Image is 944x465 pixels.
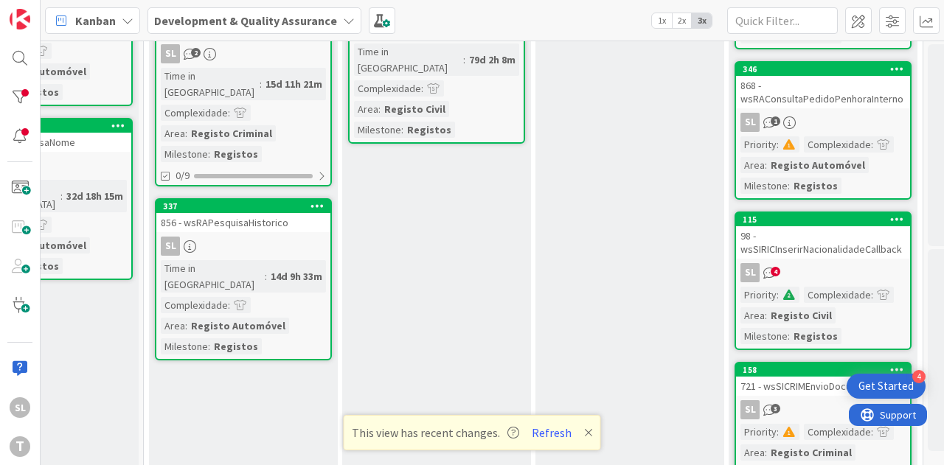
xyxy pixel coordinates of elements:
[804,136,871,153] div: Complexidade
[804,287,871,303] div: Complexidade
[161,146,208,162] div: Milestone
[692,13,712,28] span: 3x
[161,297,228,313] div: Complexidade
[267,268,326,284] div: 14d 9h 33m
[740,444,765,461] div: Area
[788,178,790,194] span: :
[847,374,926,399] div: Open Get Started checklist, remaining modules: 4
[187,125,276,141] div: Registo Criminal
[735,61,912,200] a: 346868 - wsRAConsultaPedidoPenhoraInternoSLPriority:Complexidade:Area:Registo AutomóvelMilestone:...
[161,44,180,63] div: SL
[871,287,873,303] span: :
[163,201,330,211] div: 337
[871,424,873,440] span: :
[736,213,910,259] div: 11598 - wsSIRICInserirNacionalidadeCallback
[401,122,403,138] span: :
[161,318,185,334] div: Area
[765,157,767,173] span: :
[771,267,780,276] span: 4
[736,213,910,226] div: 115
[527,423,577,442] button: Refresh
[156,200,330,213] div: 337
[265,268,267,284] span: :
[354,122,401,138] div: Milestone
[421,80,423,97] span: :
[767,157,869,173] div: Registo Automóvel
[156,237,330,256] div: SL
[740,307,765,324] div: Area
[788,328,790,344] span: :
[652,13,672,28] span: 1x
[771,404,780,413] span: 3
[381,101,449,117] div: Registo Civil
[185,318,187,334] span: :
[75,12,116,29] span: Kanban
[161,237,180,256] div: SL
[228,297,230,313] span: :
[354,80,421,97] div: Complexidade
[262,76,326,92] div: 15d 11h 21m
[31,2,67,20] span: Support
[463,52,465,68] span: :
[740,157,765,173] div: Area
[736,363,910,377] div: 158
[740,113,760,132] div: SL
[156,200,330,232] div: 337856 - wsRAPesquisaHistorico
[736,63,910,76] div: 346
[736,263,910,282] div: SL
[740,400,760,419] div: SL
[10,397,30,418] div: SL
[354,101,378,117] div: Area
[210,146,262,162] div: Registos
[740,263,760,282] div: SL
[156,213,330,232] div: 856 - wsRAPesquisaHistorico
[736,400,910,419] div: SL
[743,365,910,375] div: 158
[672,13,692,28] span: 2x
[161,338,208,354] div: Milestone
[354,43,463,76] div: Time in [GEOGRAPHIC_DATA]
[191,48,201,57] span: 2
[10,436,30,457] div: T
[871,136,873,153] span: :
[210,338,262,354] div: Registos
[777,424,779,440] span: :
[155,198,332,360] a: 337856 - wsRAPesquisaHistoricoSLTime in [GEOGRAPHIC_DATA]:14d 9h 33mComplexidade:Area:Registo Aut...
[187,318,289,334] div: Registo Automóvel
[465,52,519,68] div: 79d 2h 8m
[228,105,230,121] span: :
[176,168,190,183] span: 0/9
[771,116,780,126] span: 1
[912,370,926,383] div: 4
[740,328,788,344] div: Milestone
[736,226,910,259] div: 98 - wsSIRICInserirNacionalidadeCallback
[185,125,187,141] span: :
[767,307,836,324] div: Registo Civil
[858,379,914,394] div: Get Started
[735,211,912,350] a: 11598 - wsSIRICInserirNacionalidadeCallbackSLPriority:Complexidade:Area:Registo CivilMilestone:Re...
[740,178,788,194] div: Milestone
[208,146,210,162] span: :
[777,287,779,303] span: :
[765,444,767,461] span: :
[777,136,779,153] span: :
[378,101,381,117] span: :
[765,307,767,324] span: :
[60,188,63,204] span: :
[161,125,185,141] div: Area
[161,68,260,100] div: Time in [GEOGRAPHIC_DATA]
[736,113,910,132] div: SL
[767,444,855,461] div: Registo Criminal
[740,136,777,153] div: Priority
[804,424,871,440] div: Complexidade
[154,13,337,28] b: Development & Quality Assurance
[161,105,228,121] div: Complexidade
[790,328,841,344] div: Registos
[790,178,841,194] div: Registos
[736,377,910,396] div: 721 - wsSICRIMEnvioDocumentacao
[161,260,265,293] div: Time in [GEOGRAPHIC_DATA]
[743,64,910,74] div: 346
[10,9,30,29] img: Visit kanbanzone.com
[208,338,210,354] span: :
[743,214,910,225] div: 115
